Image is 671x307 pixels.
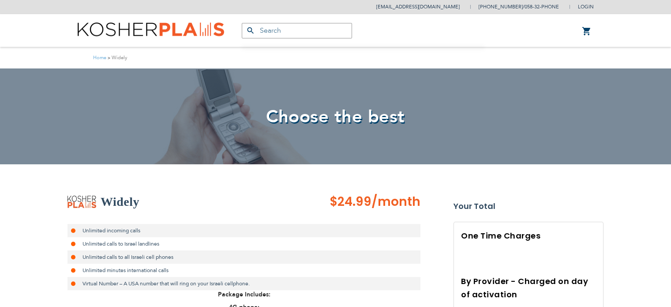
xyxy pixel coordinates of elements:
input: Search [242,23,352,38]
li: Unlimited minutes international calls [67,264,420,277]
strong: Package Includes: [218,290,270,299]
li: Unlimited incoming calls [67,224,420,237]
li: Virtual Number – A USA number that will ring on your Israeli cellphone. [67,277,420,290]
li: Unlimited calls to all Israeli cell phones [67,250,420,264]
li: Widely [106,53,127,62]
img: Kosher Plans [78,23,224,39]
a: [PHONE_NUMBER] [479,4,523,10]
h3: By Provider - Charged on day of activation [461,275,596,301]
a: 058-32-PHONE [525,4,559,10]
span: Login [578,4,594,10]
li: Unlimited calls to Israel landlines [67,237,420,250]
h2: Widely [101,193,139,211]
span: /month [371,193,420,211]
h3: One Time Charges [461,229,596,243]
strong: Your Total [454,200,604,213]
a: Home [93,54,106,61]
span: Choose the best [266,105,405,129]
span: $24.99 [330,193,371,210]
li: / [470,0,559,13]
img: Widely [67,196,96,208]
a: [EMAIL_ADDRESS][DOMAIN_NAME] [376,4,460,10]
